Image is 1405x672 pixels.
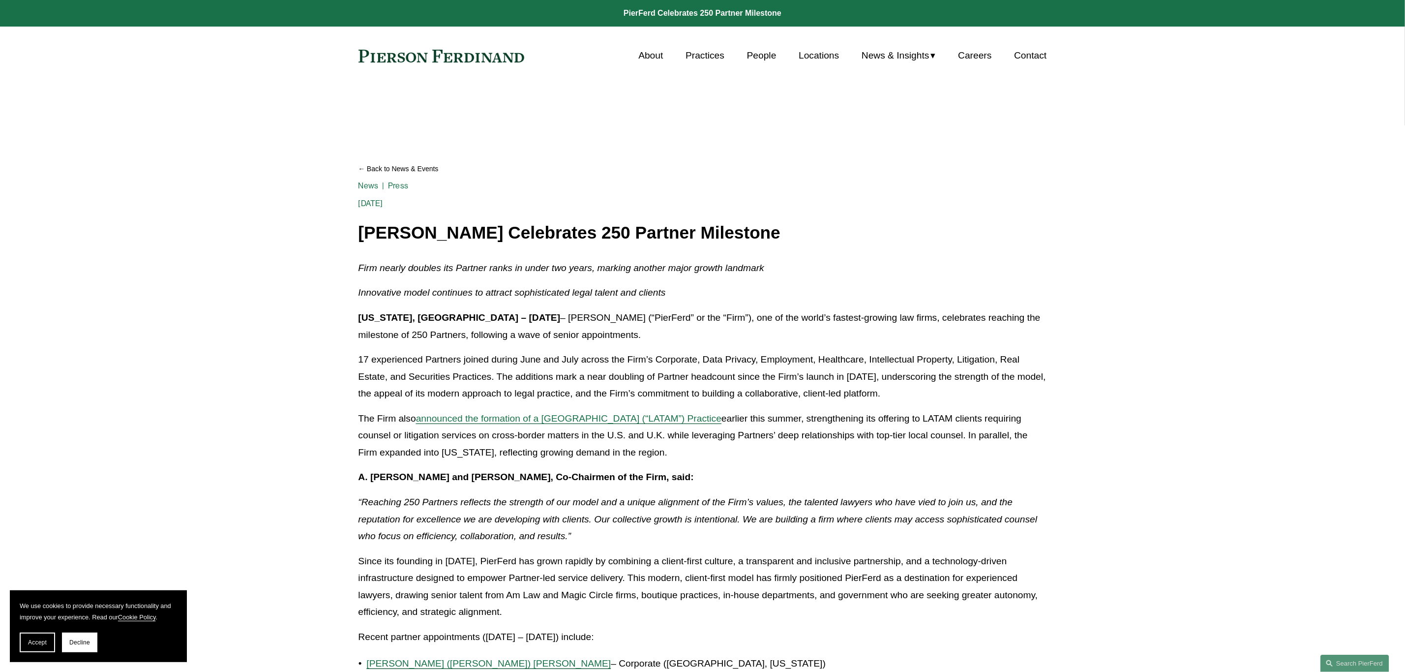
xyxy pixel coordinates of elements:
[359,497,1040,541] em: “Reaching 250 Partners reflects the strength of our model and a unique alignment of the Firm’s va...
[359,629,1047,646] p: Recent partner appointments ([DATE] – [DATE]) include:
[1320,655,1389,672] a: Search this site
[862,47,929,64] span: News & Insights
[359,181,379,190] a: News
[20,600,177,623] p: We use cookies to provide necessary functionality and improve your experience. Read our .
[638,46,663,65] a: About
[62,633,97,652] button: Decline
[359,199,383,208] span: [DATE]
[958,46,991,65] a: Careers
[799,46,839,65] a: Locations
[359,351,1047,402] p: 17 experienced Partners joined during June and July across the Firm’s Corporate, Data Privacy, Em...
[359,309,1047,343] p: – [PERSON_NAME] (“PierFerd” or the “Firm”), one of the world’s fastest-growing law firms, celebra...
[359,287,666,298] em: Innovative model continues to attract sophisticated legal talent and clients
[367,658,611,669] a: [PERSON_NAME] ([PERSON_NAME]) [PERSON_NAME]
[118,613,156,621] a: Cookie Policy
[359,223,1047,243] h1: [PERSON_NAME] Celebrates 250 Partner Milestone
[359,410,1047,461] p: The Firm also earlier this summer, strengthening its offering to LATAM clients requiring counsel ...
[359,263,764,273] em: Firm nearly doubles its Partner ranks in under two years, marking another major growth landmark
[20,633,55,652] button: Accept
[359,472,694,482] strong: A. [PERSON_NAME] and [PERSON_NAME], Co-Chairmen of the Firm, said:
[747,46,777,65] a: People
[1014,46,1046,65] a: Contact
[388,181,408,190] a: Press
[359,553,1047,621] p: Since its founding in [DATE], PierFerd has grown rapidly by combining a client-first culture, a t...
[416,413,721,424] a: announced the formation of a [GEOGRAPHIC_DATA] (“LATAM”) Practice
[69,639,90,646] span: Decline
[10,590,187,662] section: Cookie banner
[359,160,1047,178] a: Back to News & Events
[28,639,47,646] span: Accept
[359,312,561,323] strong: [US_STATE], [GEOGRAPHIC_DATA] – [DATE]
[862,46,936,65] a: folder dropdown
[686,46,724,65] a: Practices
